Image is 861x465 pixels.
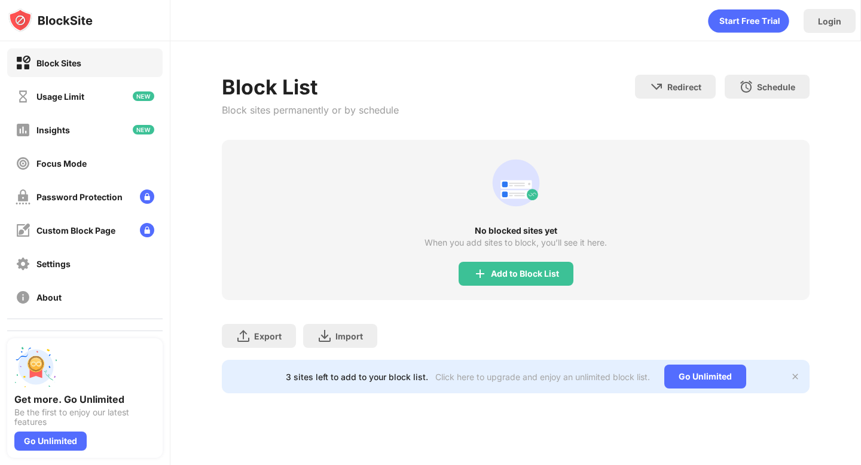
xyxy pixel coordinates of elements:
div: Export [254,331,282,341]
img: insights-off.svg [16,123,30,137]
img: new-icon.svg [133,91,154,101]
img: push-unlimited.svg [14,345,57,388]
img: x-button.svg [790,372,800,381]
div: Redirect [667,82,701,92]
img: password-protection-off.svg [16,189,30,204]
img: lock-menu.svg [140,223,154,237]
img: focus-off.svg [16,156,30,171]
div: Click here to upgrade and enjoy an unlimited block list. [435,372,650,382]
div: Block sites permanently or by schedule [222,104,399,116]
div: Add to Block List [491,269,559,279]
img: logo-blocksite.svg [8,8,93,32]
img: new-icon.svg [133,125,154,134]
div: Focus Mode [36,158,87,169]
div: Go Unlimited [14,432,87,451]
img: customize-block-page-off.svg [16,223,30,238]
div: Be the first to enjoy our latest features [14,408,155,427]
div: Insights [36,125,70,135]
div: Usage Limit [36,91,84,102]
div: Block List [222,75,399,99]
div: Schedule [757,82,795,92]
div: No blocked sites yet [222,226,809,235]
div: animation [487,154,545,212]
img: lock-menu.svg [140,189,154,204]
img: about-off.svg [16,290,30,305]
div: Get more. Go Unlimited [14,393,155,405]
div: animation [708,9,789,33]
div: Import [335,331,363,341]
div: Settings [36,259,71,269]
img: block-on.svg [16,56,30,71]
div: Login [818,16,841,26]
div: Block Sites [36,58,81,68]
img: time-usage-off.svg [16,89,30,104]
div: Go Unlimited [664,365,746,388]
div: Custom Block Page [36,225,115,235]
div: About [36,292,62,302]
div: Password Protection [36,192,123,202]
div: When you add sites to block, you’ll see it here. [425,238,607,247]
div: 3 sites left to add to your block list. [286,372,428,382]
img: settings-off.svg [16,256,30,271]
